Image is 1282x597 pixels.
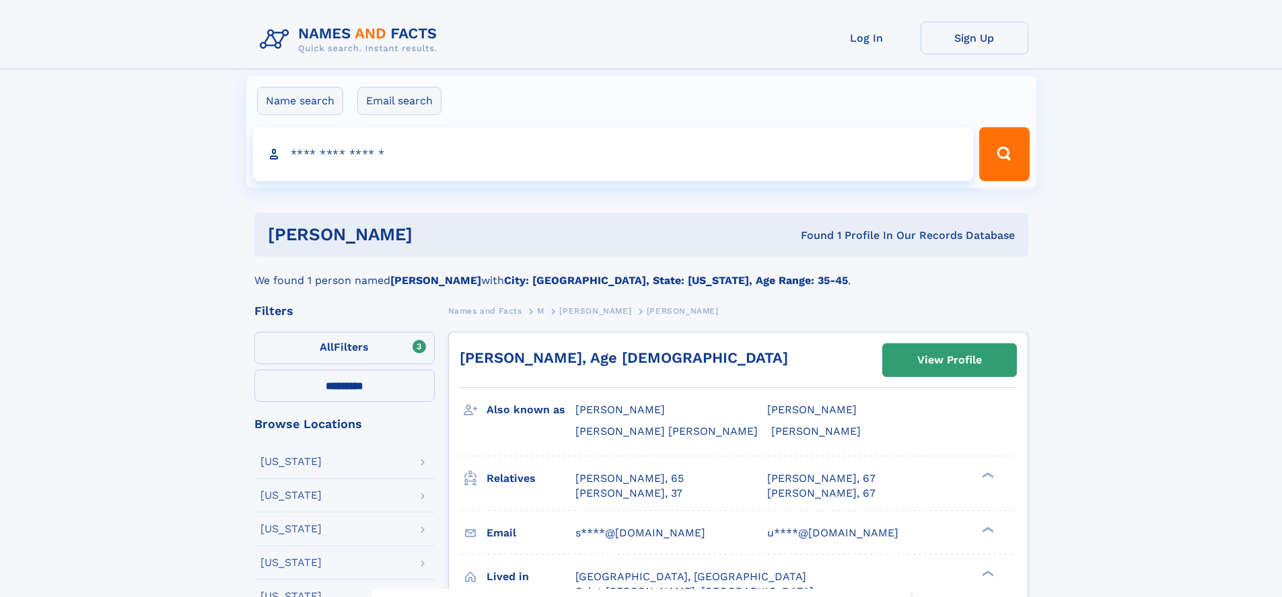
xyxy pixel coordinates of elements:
div: We found 1 person named with . [254,256,1028,289]
span: [PERSON_NAME] [767,403,857,416]
span: [PERSON_NAME] [771,425,861,437]
a: M [537,302,544,319]
a: [PERSON_NAME], 67 [767,471,876,486]
div: Found 1 Profile In Our Records Database [606,228,1015,243]
label: Name search [257,87,343,115]
div: ❯ [978,470,995,479]
a: [PERSON_NAME], Age [DEMOGRAPHIC_DATA] [460,349,788,366]
h3: Lived in [487,565,575,588]
h3: Relatives [487,467,575,490]
a: View Profile [883,344,1016,376]
h1: [PERSON_NAME] [268,226,607,243]
a: [PERSON_NAME], 37 [575,486,682,501]
label: Filters [254,332,435,364]
h3: Also known as [487,398,575,421]
span: [PERSON_NAME] [PERSON_NAME] [575,425,758,437]
h3: Email [487,522,575,545]
span: [PERSON_NAME] [647,306,719,316]
span: [GEOGRAPHIC_DATA], [GEOGRAPHIC_DATA] [575,570,806,583]
a: [PERSON_NAME], 65 [575,471,684,486]
div: ❯ [978,569,995,577]
span: [PERSON_NAME] [559,306,631,316]
img: Logo Names and Facts [254,22,448,58]
div: Browse Locations [254,418,435,430]
div: [US_STATE] [260,524,322,534]
b: City: [GEOGRAPHIC_DATA], State: [US_STATE], Age Range: 35-45 [504,274,848,287]
div: [US_STATE] [260,557,322,568]
a: Sign Up [921,22,1028,55]
span: All [320,341,334,353]
b: [PERSON_NAME] [390,274,481,287]
div: View Profile [917,345,982,376]
button: Search Button [979,127,1029,181]
span: M [537,306,544,316]
a: [PERSON_NAME], 67 [767,486,876,501]
div: ❯ [978,525,995,534]
div: [US_STATE] [260,456,322,467]
a: Log In [813,22,921,55]
a: [PERSON_NAME] [559,302,631,319]
a: Names and Facts [448,302,522,319]
div: Filters [254,305,435,317]
div: [US_STATE] [260,490,322,501]
input: search input [253,127,974,181]
label: Email search [357,87,441,115]
span: [PERSON_NAME] [575,403,665,416]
